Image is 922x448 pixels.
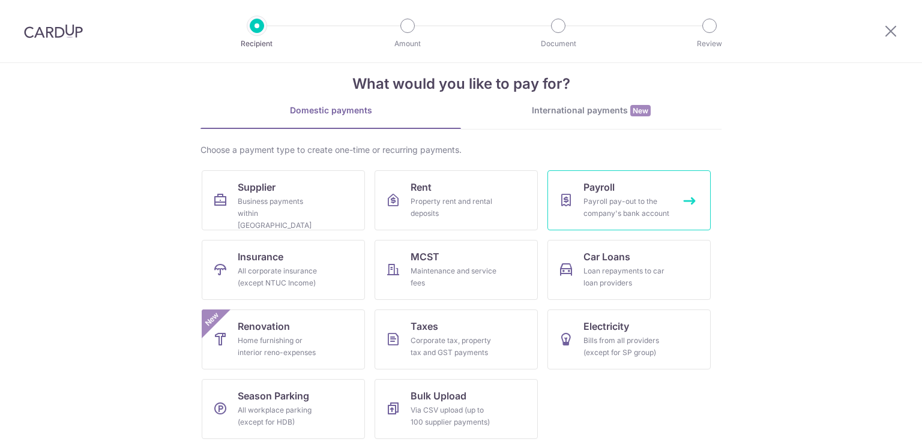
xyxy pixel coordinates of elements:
[238,389,309,403] span: Season Parking
[411,196,497,220] div: Property rent and rental deposits
[238,249,283,264] span: Insurance
[202,309,222,329] span: New
[238,335,324,359] div: Home furnishing or interior reno-expenses
[200,104,461,116] div: Domestic payments
[411,265,497,289] div: Maintenance and service fees
[202,240,365,300] a: InsuranceAll corporate insurance (except NTUC Income)
[461,104,722,117] div: International payments
[583,265,670,289] div: Loan repayments to car loan providers
[411,180,432,194] span: Rent
[630,105,651,116] span: New
[583,180,615,194] span: Payroll
[583,335,670,359] div: Bills from all providers (except for SP group)
[363,38,452,50] p: Amount
[238,196,324,231] div: Business payments within [GEOGRAPHIC_DATA]
[212,38,301,50] p: Recipient
[202,309,365,369] a: RenovationHome furnishing or interior reno-expensesNew
[547,240,711,300] a: Car LoansLoan repayments to car loan providers
[200,144,722,156] div: Choose a payment type to create one-time or recurring payments.
[514,38,603,50] p: Document
[238,265,324,289] div: All corporate insurance (except NTUC Income)
[583,196,670,220] div: Payroll pay-out to the company's bank account
[238,319,290,333] span: Renovation
[375,240,538,300] a: MCSTMaintenance and service fees
[665,38,754,50] p: Review
[200,73,722,95] h4: What would you like to pay for?
[375,170,538,230] a: RentProperty rent and rental deposits
[24,24,83,38] img: CardUp
[202,379,365,439] a: Season ParkingAll workplace parking (except for HDB)
[547,309,711,369] a: ElectricityBills from all providers (except for SP group)
[411,335,497,359] div: Corporate tax, property tax and GST payments
[583,319,629,333] span: Electricity
[411,389,466,403] span: Bulk Upload
[375,309,538,369] a: TaxesCorporate tax, property tax and GST payments
[375,379,538,439] a: Bulk UploadVia CSV upload (up to 100 supplier payments)
[202,170,365,230] a: SupplierBusiness payments within [GEOGRAPHIC_DATA]
[583,249,630,264] span: Car Loans
[547,170,711,230] a: PayrollPayroll pay-out to the company's bank account
[411,319,438,333] span: Taxes
[411,404,497,428] div: Via CSV upload (up to 100 supplier payments)
[238,404,324,428] div: All workplace parking (except for HDB)
[411,249,439,264] span: MCST
[238,180,276,194] span: Supplier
